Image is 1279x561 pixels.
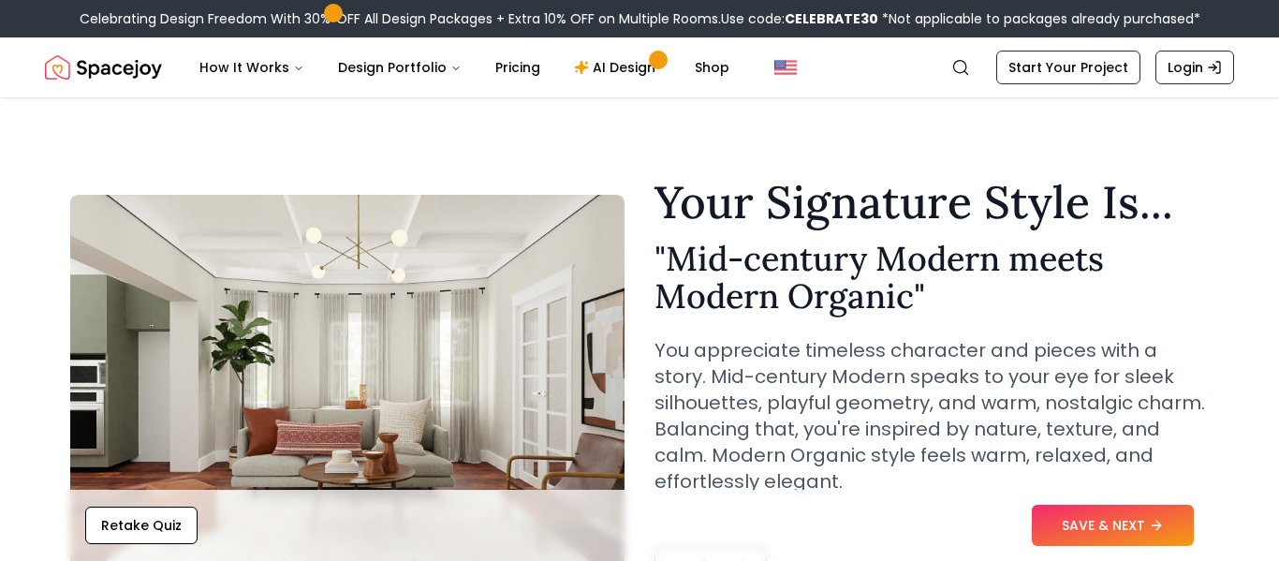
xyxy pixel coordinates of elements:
[654,180,1209,225] h1: Your Signature Style Is...
[45,37,1234,97] nav: Global
[1032,505,1194,546] button: SAVE & NEXT
[480,49,555,86] a: Pricing
[654,337,1209,495] p: You appreciate timeless character and pieces with a story. Mid-century Modern speaks to your eye ...
[45,49,162,86] a: Spacejoy
[721,9,878,28] span: Use code:
[323,49,477,86] button: Design Portfolio
[45,49,162,86] img: Spacejoy Logo
[878,9,1200,28] span: *Not applicable to packages already purchased*
[85,507,198,544] button: Retake Quiz
[774,56,797,79] img: United States
[785,9,878,28] b: CELEBRATE30
[184,49,744,86] nav: Main
[680,49,744,86] a: Shop
[654,240,1209,315] h2: " Mid-century Modern meets Modern Organic "
[1155,51,1234,84] a: Login
[996,51,1140,84] a: Start Your Project
[184,49,319,86] button: How It Works
[80,9,1200,28] div: Celebrating Design Freedom With 30% OFF All Design Packages + Extra 10% OFF on Multiple Rooms.
[559,49,676,86] a: AI Design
